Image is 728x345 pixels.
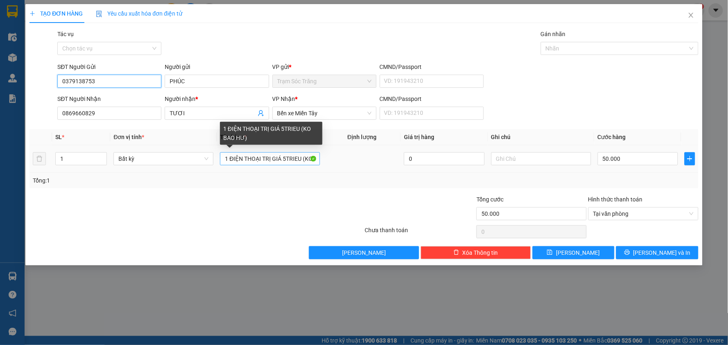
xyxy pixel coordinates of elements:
span: Trạm Sóc Trăng [277,75,372,87]
span: printer [624,249,630,256]
div: Người gửi [165,62,269,71]
div: CMND/Passport [380,62,484,71]
span: Giá trị hàng [404,134,434,140]
button: plus [685,152,695,165]
span: Bất kỳ [118,153,209,165]
span: Tổng cước [476,196,503,203]
div: 1 ĐIỆN THOẠI TRỊ GIÁ 5TRIEU (KO BAO HƯ) [220,122,322,145]
input: 0 [404,152,485,165]
button: [PERSON_NAME] [309,246,419,259]
span: plus [29,11,35,16]
button: printer[PERSON_NAME] và In [616,246,699,259]
label: Gán nhãn [541,31,566,37]
span: Đơn vị tính [113,134,144,140]
span: save [547,249,553,256]
div: VP gửi [272,62,376,71]
div: Chưa thanh toán [364,226,476,240]
span: [PERSON_NAME] và In [633,248,691,257]
span: plus [685,155,694,162]
span: close [688,12,694,18]
span: VP Nhận [272,96,295,102]
input: VD: Bàn, Ghế [220,152,320,165]
img: icon [96,11,102,17]
span: [PERSON_NAME] [556,248,600,257]
label: Hình thức thanh toán [588,196,643,203]
button: deleteXóa Thông tin [421,246,531,259]
span: Cước hàng [598,134,626,140]
div: CMND/Passport [380,94,484,103]
span: Xóa Thông tin [463,248,498,257]
span: user-add [258,110,264,117]
button: save[PERSON_NAME] [533,246,615,259]
span: [PERSON_NAME] [342,248,386,257]
span: SL [55,134,62,140]
div: SĐT Người Nhận [57,94,161,103]
button: delete [33,152,46,165]
div: Người nhận [165,94,269,103]
span: delete [454,249,459,256]
span: Tại văn phòng [593,208,694,220]
span: Định lượng [347,134,376,140]
th: Ghi chú [488,129,594,145]
div: Tổng: 1 [33,176,281,185]
span: Bến xe Miền Tây [277,107,372,119]
label: Tác vụ [57,31,74,37]
input: Ghi Chú [491,152,591,165]
span: TẠO ĐƠN HÀNG [29,10,83,17]
button: Close [680,4,703,27]
div: SĐT Người Gửi [57,62,161,71]
span: Yêu cầu xuất hóa đơn điện tử [96,10,182,17]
